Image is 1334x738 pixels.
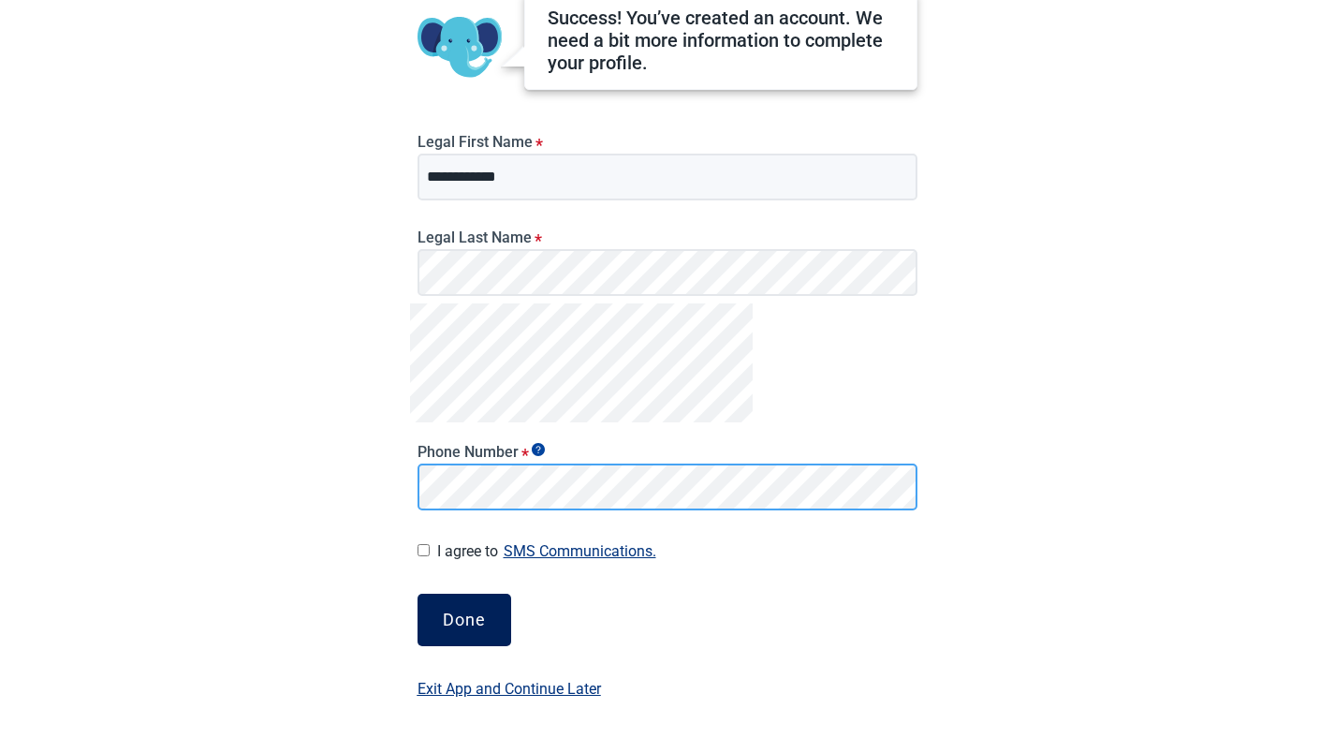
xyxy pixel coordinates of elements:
[418,677,601,701] label: Exit App and Continue Later
[418,229,917,246] label: Legal Last Name
[418,443,917,461] label: Phone Number
[418,676,601,738] button: Exit App and Continue Later
[418,594,511,646] button: Done
[418,6,502,90] img: Koda Elephant
[443,611,486,629] div: Done
[548,7,894,74] div: Success! You’ve created an account. We need a bit more information to complete your profile.
[532,443,545,456] span: Show tooltip
[498,539,662,564] button: I agree to
[437,539,917,564] label: I agree to
[418,133,917,151] label: Legal First Name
